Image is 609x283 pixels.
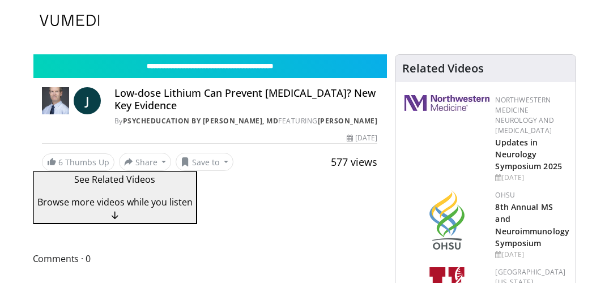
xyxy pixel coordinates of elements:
button: See Related Videos Browse more videos while you listen [33,171,197,224]
span: Browse more videos while you listen [37,196,193,208]
a: Updates in Neurology Symposium 2025 [495,137,561,171]
div: [DATE] [495,250,569,260]
a: OHSU [495,190,515,200]
span: Comments 0 [33,251,387,266]
span: 6 [58,157,63,168]
a: J [74,87,101,114]
a: 8th Annual MS and Neuroimmunology Symposium [495,201,569,248]
p: See Related Videos [37,173,193,186]
h4: Low-dose Lithium Can Prevent [MEDICAL_DATA]? New Key Evidence [114,87,378,112]
span: 577 views [331,155,377,169]
img: 2a462fb6-9365-492a-ac79-3166a6f924d8.png.150x105_q85_autocrop_double_scale_upscale_version-0.2.jpg [404,95,489,111]
a: PsychEducation by [PERSON_NAME], MD [123,116,279,126]
img: VuMedi Logo [40,15,100,26]
img: da959c7f-65a6-4fcf-a939-c8c702e0a770.png.150x105_q85_autocrop_double_scale_upscale_version-0.2.png [429,190,465,250]
a: 6 Thumbs Up [42,153,114,171]
button: Save to [176,153,233,171]
a: Northwestern Medicine Neurology and [MEDICAL_DATA] [495,95,553,135]
button: Share [119,153,172,171]
img: PsychEducation by James Phelps, MD [42,87,69,114]
h4: Related Videos [402,62,484,75]
div: [DATE] [495,173,567,183]
div: [DATE] [347,133,377,143]
a: [PERSON_NAME] [318,116,378,126]
div: By FEATURING [114,116,378,126]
